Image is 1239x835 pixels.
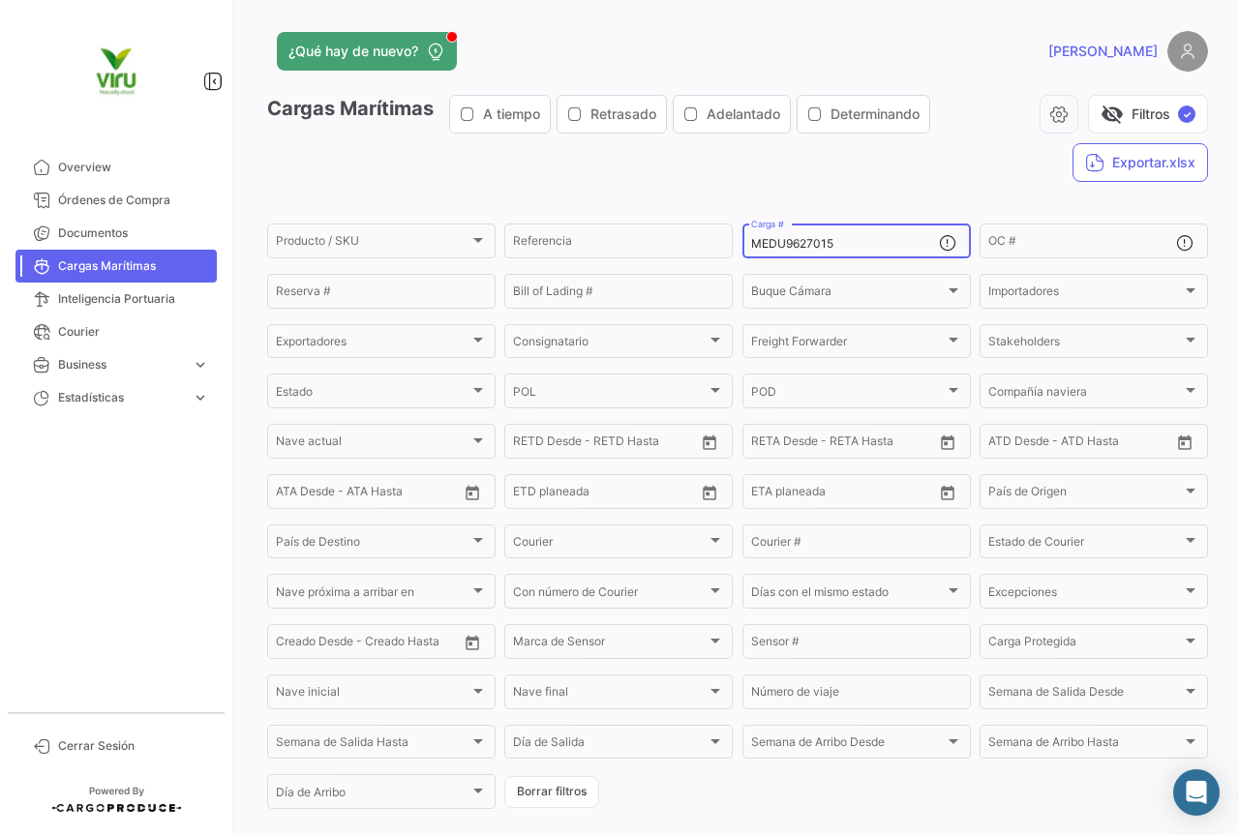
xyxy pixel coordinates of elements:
span: País de Origen [988,488,1182,501]
span: Nave actual [276,437,469,451]
span: visibility_off [1101,103,1124,126]
span: Semana de Arribo Desde [751,738,945,752]
span: POD [751,387,945,401]
a: Cargas Marítimas [15,250,217,283]
a: Órdenes de Compra [15,184,217,217]
button: Open calendar [695,428,724,457]
button: Open calendar [458,628,487,657]
img: placeholder-user.png [1167,31,1208,72]
span: ✓ [1178,105,1195,123]
input: Hasta [800,437,887,451]
img: viru.png [68,23,165,120]
input: ATA Hasta [348,488,436,501]
button: Determinando [798,96,929,133]
input: Hasta [561,437,649,451]
span: Semana de Arribo Hasta [988,738,1182,752]
input: Desde [513,488,548,501]
span: expand_more [192,356,209,373]
button: Open calendar [458,478,487,507]
span: Excepciones [988,588,1182,602]
span: País de Destino [276,538,469,552]
span: Día de Salida [513,738,707,752]
span: Stakeholders [988,338,1182,351]
span: Cargas Marítimas [58,257,209,275]
span: Producto / SKU [276,237,469,251]
a: Documentos [15,217,217,250]
span: Nave inicial [276,688,469,701]
input: ATA Desde [276,488,335,501]
a: Inteligencia Portuaria [15,283,217,315]
input: ATD Desde [988,437,1049,451]
button: Borrar filtros [504,776,599,808]
span: ¿Qué hay de nuevo? [288,42,418,61]
input: Desde [751,437,786,451]
span: Exportadores [276,338,469,351]
span: Courier [513,538,707,552]
button: Retrasado [558,96,666,133]
button: Exportar.xlsx [1073,143,1208,182]
span: Courier [58,323,209,341]
span: Carga Protegida [988,638,1182,651]
button: visibility_offFiltros✓ [1088,95,1208,134]
span: Retrasado [590,104,656,124]
span: [PERSON_NAME] [1048,42,1158,61]
input: Desde [513,437,548,451]
h3: Cargas Marítimas [267,95,936,134]
span: Días con el mismo estado [751,588,945,602]
span: Consignatario [513,338,707,351]
button: Open calendar [933,478,962,507]
span: Estadísticas [58,389,184,406]
span: Cerrar Sesión [58,737,209,755]
span: Estado [276,387,469,401]
span: Nave próxima a arribar en [276,588,469,602]
input: Creado Hasta [367,638,454,651]
button: A tiempo [450,96,550,133]
div: Abrir Intercom Messenger [1173,769,1220,816]
span: Nave final [513,688,707,701]
span: Importadores [988,287,1182,301]
span: Con número de Courier [513,588,707,602]
span: A tiempo [483,104,540,124]
span: Business [58,356,184,373]
span: POL [513,387,707,401]
input: Desde [751,488,786,501]
span: Órdenes de Compra [58,192,209,209]
span: Documentos [58,224,209,242]
span: Overview [58,159,209,176]
button: Adelantado [674,96,790,133]
span: Estado de Courier [988,538,1182,552]
button: Open calendar [933,428,962,457]
span: Compañía naviera [988,387,1182,401]
span: Adelantado [707,104,780,124]
span: Marca de Sensor [513,638,707,651]
span: Día de Arribo [276,789,469,802]
span: Determinando [831,104,920,124]
span: Inteligencia Portuaria [58,290,209,308]
a: Overview [15,151,217,184]
input: Hasta [800,488,887,501]
span: Semana de Salida Hasta [276,738,469,752]
span: Buque Cámara [751,287,945,301]
span: Freight Forwarder [751,338,945,351]
button: ¿Qué hay de nuevo? [277,32,457,71]
a: Courier [15,315,217,348]
input: Hasta [561,488,649,501]
button: Open calendar [1170,428,1199,457]
span: expand_more [192,389,209,406]
button: Open calendar [695,478,724,507]
span: Semana de Salida Desde [988,688,1182,701]
input: ATD Hasta [1063,437,1150,451]
input: Creado Desde [276,638,353,651]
